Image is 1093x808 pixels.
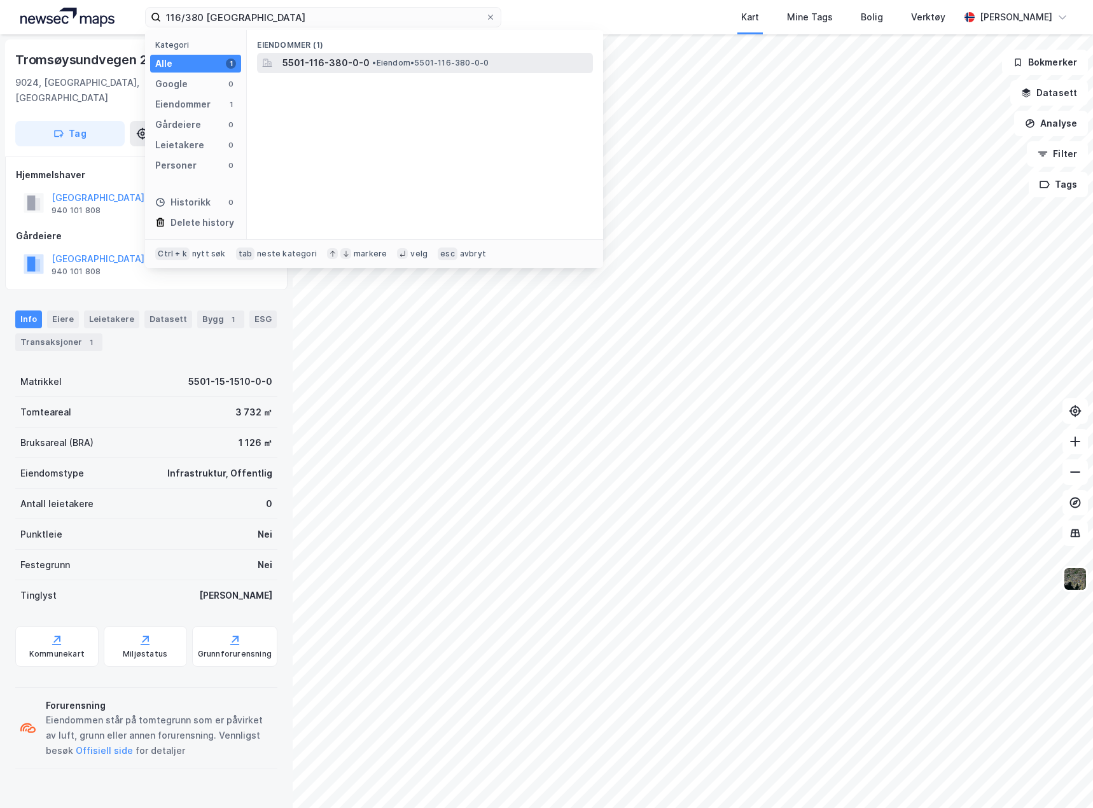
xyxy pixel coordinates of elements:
div: Eiendommer (1) [247,30,603,53]
div: Forurensning [46,698,272,713]
span: Eiendom • 5501-116-380-0-0 [372,58,489,68]
span: • [372,58,376,67]
div: Kategori [155,40,241,50]
div: Bruksareal (BRA) [20,435,94,450]
div: Eiendomstype [20,466,84,481]
img: 9k= [1063,567,1087,591]
input: Søk på adresse, matrikkel, gårdeiere, leietakere eller personer [161,8,485,27]
div: Infrastruktur, Offentlig [167,466,272,481]
div: Info [15,310,42,328]
div: 0 [266,496,272,512]
div: Google [155,76,188,92]
button: Bokmerker [1002,50,1088,75]
div: Hjemmelshaver [16,167,277,183]
div: [PERSON_NAME] [980,10,1052,25]
div: [PERSON_NAME] [199,588,272,603]
button: Analyse [1014,111,1088,136]
div: Nei [258,557,272,573]
div: Tromsøysundvegen 216 [15,50,164,70]
div: Bygg [197,310,244,328]
div: Gårdeiere [16,228,277,244]
div: 1 126 ㎡ [239,435,272,450]
div: Tinglyst [20,588,57,603]
div: Kommunekart [29,649,85,659]
div: Matrikkel [20,374,62,389]
div: Nei [258,527,272,542]
span: 5501-116-380-0-0 [282,55,370,71]
div: 9024, [GEOGRAPHIC_DATA], [GEOGRAPHIC_DATA] [15,75,179,106]
div: 3 732 ㎡ [235,405,272,420]
div: 0 [226,120,236,130]
div: Eiere [47,310,79,328]
div: Miljøstatus [123,649,167,659]
div: esc [438,247,457,260]
div: Transaksjoner [15,333,102,351]
button: Tags [1029,172,1088,197]
div: Personer [155,158,197,173]
div: 5501-15-1510-0-0 [188,374,272,389]
div: Festegrunn [20,557,70,573]
div: Kart [741,10,759,25]
div: markere [354,249,387,259]
div: 940 101 808 [52,205,101,216]
div: 1 [85,336,97,349]
button: Filter [1027,141,1088,167]
div: Datasett [144,310,192,328]
div: velg [410,249,428,259]
iframe: Chat Widget [1029,747,1093,808]
div: 0 [226,160,236,171]
div: Ctrl + k [155,247,190,260]
div: avbryt [460,249,486,259]
div: 0 [226,197,236,207]
div: nytt søk [192,249,226,259]
div: 0 [226,79,236,89]
button: Datasett [1010,80,1088,106]
img: logo.a4113a55bc3d86da70a041830d287a7e.svg [20,8,115,27]
div: Bolig [861,10,883,25]
div: Eiendommer [155,97,211,112]
div: Leietakere [155,137,204,153]
div: neste kategori [257,249,317,259]
div: Antall leietakere [20,496,94,512]
div: 1 [226,313,239,326]
div: Leietakere [84,310,139,328]
div: Eiendommen står på tomtegrunn som er påvirket av luft, grunn eller annen forurensning. Vennligst ... [46,713,272,758]
div: 940 101 808 [52,267,101,277]
div: Delete history [171,215,234,230]
div: Tomteareal [20,405,71,420]
div: Punktleie [20,527,62,542]
button: Tag [15,121,125,146]
div: Mine Tags [787,10,833,25]
div: ESG [249,310,277,328]
div: tab [236,247,255,260]
div: Alle [155,56,172,71]
div: 0 [226,140,236,150]
div: Grunnforurensning [198,649,272,659]
div: Gårdeiere [155,117,201,132]
div: Kontrollprogram for chat [1029,747,1093,808]
div: Historikk [155,195,211,210]
div: 1 [226,99,236,109]
div: 1 [226,59,236,69]
div: Verktøy [911,10,945,25]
